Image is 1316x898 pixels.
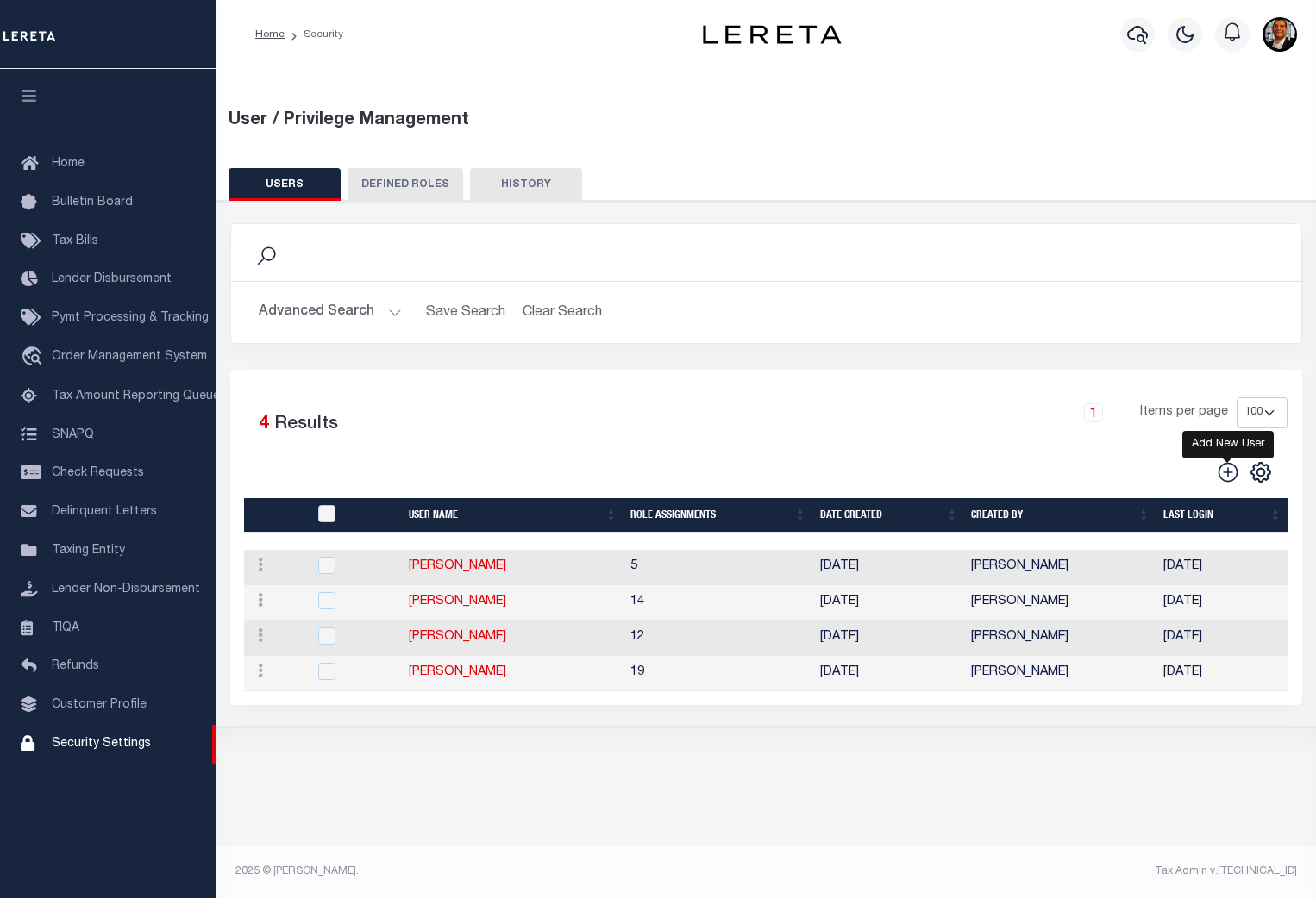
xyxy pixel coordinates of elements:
li: Security [285,27,343,42]
span: Home [52,158,85,170]
td: 19 [624,656,812,691]
th: User Name: activate to sort column ascending [402,498,624,533]
button: Advanced Search [259,296,402,329]
td: [DATE] [813,550,965,585]
div: 2025 © [PERSON_NAME]. [222,864,767,879]
span: Bulletin Board [52,196,133,209]
div: Tax Admin v.[TECHNICAL_ID] [779,864,1297,879]
a: [PERSON_NAME] [409,666,506,678]
img: logo-dark.svg [703,25,841,44]
span: Taxing Entity [52,545,125,557]
td: 14 [624,585,812,620]
td: [DATE] [813,656,965,691]
a: [PERSON_NAME] [409,631,506,643]
span: Lender Disbursement [52,273,172,285]
th: Created By: activate to sort column ascending [964,498,1156,533]
td: [DATE] [813,620,965,656]
button: HISTORY [470,168,582,201]
td: [PERSON_NAME] [964,620,1156,656]
span: Delinquent Letters [52,506,157,518]
span: Order Management System [52,351,207,363]
td: [DATE] [1156,620,1288,656]
span: Items per page [1140,403,1228,422]
button: DEFINED ROLES [348,168,463,201]
span: Customer Profile [52,699,147,711]
span: Pymt Processing & Tracking [52,312,209,324]
th: Last Login: activate to sort column ascending [1156,498,1288,533]
span: Refunds [52,660,99,672]
th: Date Created: activate to sort column ascending [813,498,965,533]
button: USERS [229,168,341,201]
span: Tax Bills [52,235,98,247]
td: [DATE] [1156,550,1288,585]
td: [DATE] [813,585,965,620]
td: [DATE] [1156,585,1288,620]
td: 5 [624,550,812,585]
div: Add New User [1182,431,1274,458]
td: [PERSON_NAME] [964,656,1156,691]
span: TIQA [52,621,79,633]
span: Lender Non-Disbursement [52,583,200,596]
td: 12 [624,620,812,656]
label: Results [274,411,338,439]
a: [PERSON_NAME] [409,596,506,608]
button: Clear Search [516,296,610,329]
span: SNAPQ [52,428,94,440]
span: Security Settings [52,738,151,750]
span: Tax Amount Reporting Queue [52,390,220,402]
button: Save Search [416,296,516,329]
td: [DATE] [1156,656,1288,691]
span: Check Requests [52,467,144,479]
td: [PERSON_NAME] [964,585,1156,620]
span: 4 [259,415,269,433]
td: [PERSON_NAME] [964,550,1156,585]
a: [PERSON_NAME] [409,560,506,572]
div: User / Privilege Management [229,108,1304,134]
th: UserID [307,498,402,533]
a: Home [255,29,285,40]
th: Role Assignments: activate to sort column ascending [624,498,812,533]
i: travel_explore [21,346,48,369]
a: 1 [1084,403,1103,422]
